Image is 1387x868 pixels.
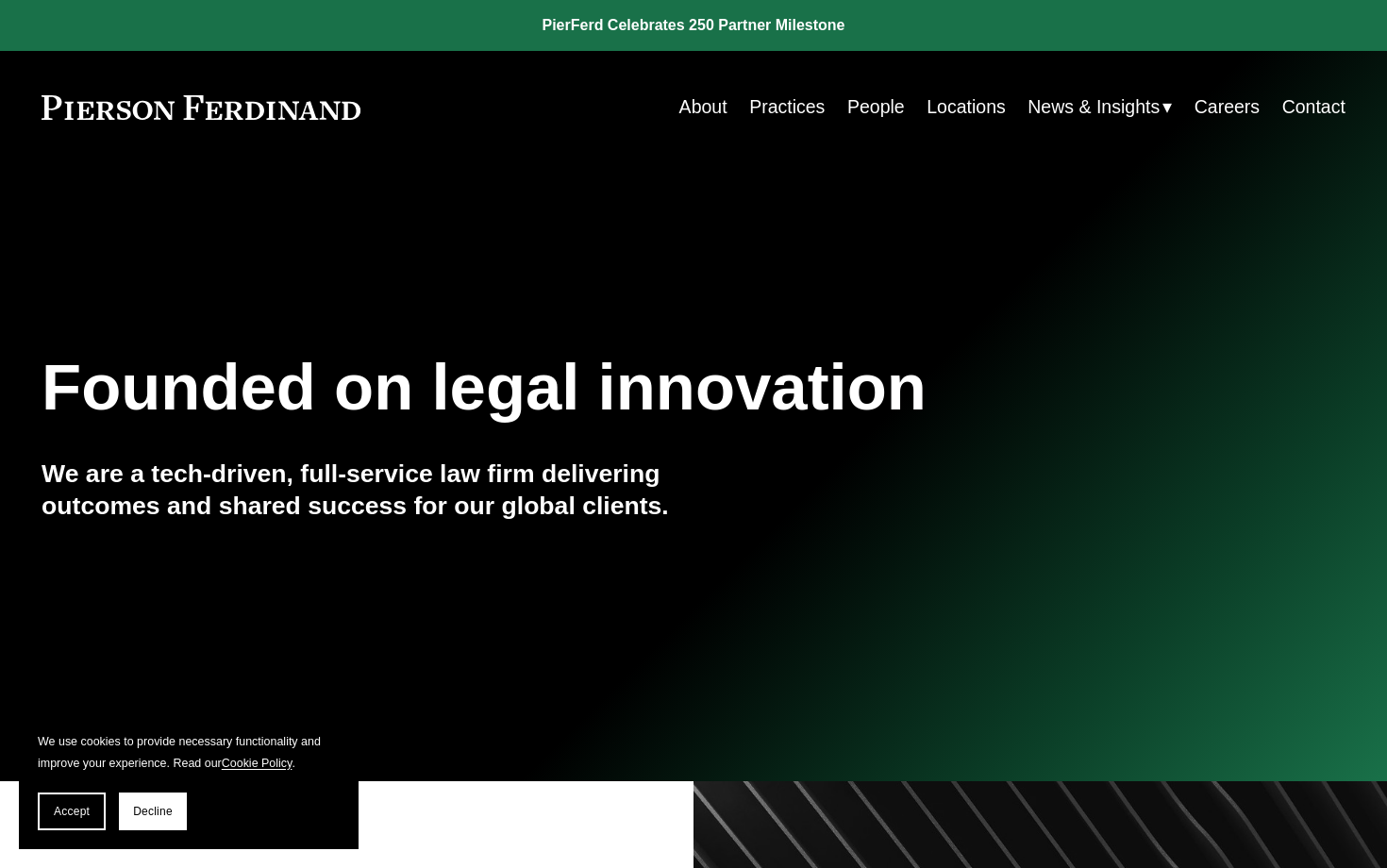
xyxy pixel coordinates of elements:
span: Decline [133,805,173,818]
a: Careers [1195,89,1260,125]
button: Decline [119,793,187,830]
section: Cookie banner [19,712,359,849]
a: About [679,89,727,125]
a: folder dropdown [1028,89,1172,125]
span: Accept [54,805,90,818]
button: Accept [38,793,106,830]
h1: Founded on legal innovation [42,351,1128,426]
a: Practices [749,89,825,125]
a: Cookie Policy [222,757,292,770]
a: Contact [1282,89,1345,125]
a: Locations [927,89,1006,125]
h4: We are a tech-driven, full-service law firm delivering outcomes and shared success for our global... [42,459,693,522]
span: News & Insights [1028,91,1160,124]
a: People [847,89,905,125]
p: We use cookies to provide necessary functionality and improve your experience. Read our . [38,731,340,774]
